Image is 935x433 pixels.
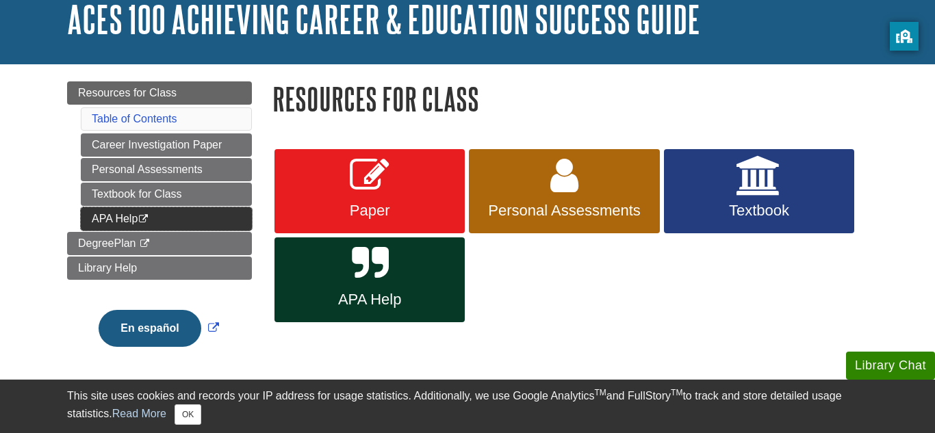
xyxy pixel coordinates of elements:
[81,133,252,157] a: Career Investigation Paper
[846,352,935,380] button: Library Chat
[285,202,454,220] span: Paper
[890,22,919,51] button: privacy banner
[139,239,151,248] i: This link opens in a new window
[81,183,252,206] a: Textbook for Class
[81,207,252,231] a: APA Help
[138,215,149,224] i: This link opens in a new window
[674,202,844,220] span: Textbook
[175,404,201,425] button: Close
[67,388,868,425] div: This site uses cookies and records your IP address for usage statistics. Additionally, we use Goo...
[95,322,222,334] a: Link opens in new window
[78,237,136,249] span: DegreePlan
[78,262,137,274] span: Library Help
[67,232,252,255] a: DegreePlan
[285,291,454,309] span: APA Help
[99,310,201,347] button: En español
[594,388,606,397] sup: TM
[671,388,682,397] sup: TM
[67,81,252,105] a: Resources for Class
[81,158,252,181] a: Personal Assessments
[272,81,868,116] h1: Resources for Class
[274,237,465,322] a: APA Help
[469,149,659,234] a: Personal Assessments
[664,149,854,234] a: Textbook
[67,81,252,370] div: Guide Page Menu
[92,113,177,124] a: Table of Contents
[78,87,177,99] span: Resources for Class
[67,257,252,280] a: Library Help
[112,408,166,419] a: Read More
[274,149,465,234] a: Paper
[479,202,649,220] span: Personal Assessments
